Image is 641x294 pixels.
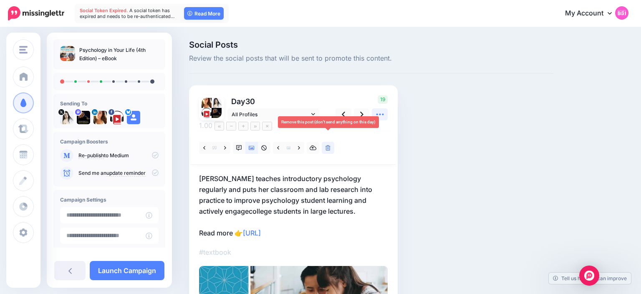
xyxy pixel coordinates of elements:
[80,8,128,13] span: Social Token Expired.
[78,169,159,177] p: Send me an
[78,152,159,159] p: to Medium
[579,266,599,286] div: Open Intercom Messenger
[8,6,64,20] img: Missinglettr
[60,46,75,61] img: aa785df23de04f1036b78a17b7a5c6eb_thumb.jpg
[110,111,124,124] img: 307443043_482319977280263_5046162966333289374_n-bsa149661.png
[212,98,222,108] img: tSvj_Osu-58146.jpg
[79,46,159,63] p: Psychology in Your Life (4th Edition) – eBook
[19,46,28,54] img: menu.png
[106,170,146,176] a: update reminder
[378,95,388,104] span: 19
[202,108,212,118] img: 307443043_482319977280263_5046162966333289374_n-bsa149661.png
[80,8,175,19] span: A social token has expired and needs to be re-authenticated…
[77,111,90,124] img: 802740b3fb02512f-84599.jpg
[202,98,212,108] img: 1537218439639-55706.png
[243,229,261,237] a: [URL]
[232,110,309,119] span: All Profiles
[60,197,159,203] h4: Campaign Settings
[189,53,553,64] span: Review the social posts that will be sent to promote this content.
[93,111,107,124] img: 1537218439639-55706.png
[557,3,628,24] a: My Account
[60,138,159,145] h4: Campaign Boosters
[127,111,140,124] img: user_default_image.png
[227,108,319,120] a: All Profiles
[60,111,73,124] img: tSvj_Osu-58146.jpg
[245,97,255,106] span: 30
[78,152,104,159] a: Re-publish
[184,7,224,20] a: Read More
[60,100,159,107] h4: Sending To
[212,108,222,118] img: 802740b3fb02512f-84599.jpg
[549,273,631,284] a: Tell us how we can improve
[199,173,388,238] p: [PERSON_NAME] teaches introductory psychology regularly and puts her classroom and lab research i...
[189,41,553,49] span: Social Posts
[227,95,320,107] p: Day
[199,247,388,258] p: #textbook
